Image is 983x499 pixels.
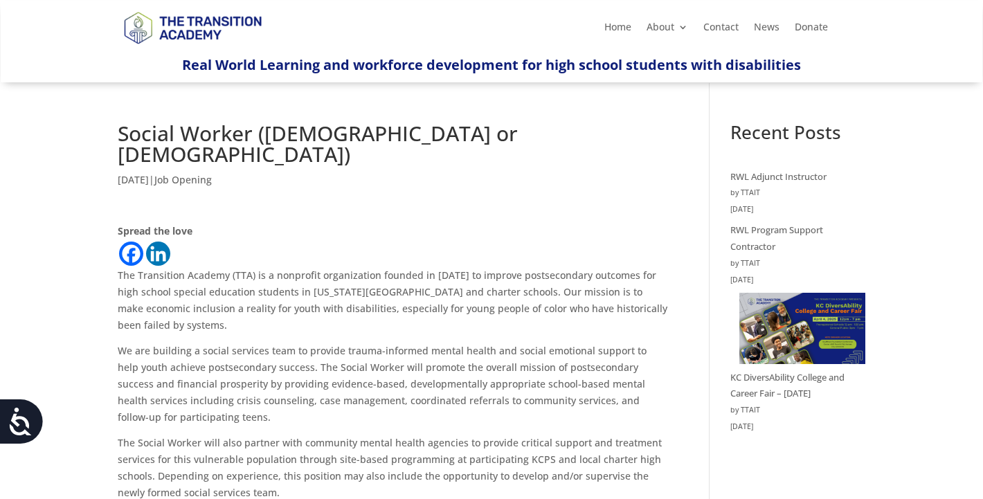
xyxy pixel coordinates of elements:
a: RWL Adjunct Instructor [730,170,827,183]
a: Job Opening [154,173,212,186]
time: [DATE] [730,272,865,289]
a: About [647,22,688,37]
span: [DATE] [118,173,149,186]
div: by TTAIT [730,402,865,419]
div: by TTAIT [730,255,865,272]
span: Real World Learning and workforce development for high school students with disabilities [182,55,801,74]
p: We are building a social services team to provide trauma-informed mental health and social emotio... [118,343,668,435]
div: Spread the love [118,223,668,239]
time: [DATE] [730,201,865,218]
a: RWL Program Support Contractor [730,224,823,253]
a: Facebook [119,242,143,266]
p: | [118,172,668,199]
a: Home [604,22,631,37]
img: TTA Brand_TTA Primary Logo_Horizontal_Light BG [118,3,267,52]
a: KC DiversAbility College and Career Fair – [DATE] [730,371,845,400]
div: by TTAIT [730,185,865,201]
a: News [754,22,779,37]
a: Logo-Noticias [118,42,267,55]
p: The Transition Academy (TTA) is a nonprofit organization founded in [DATE] to improve postseconda... [118,267,668,343]
a: Linkedin [146,242,170,266]
a: Donate [795,22,828,37]
time: [DATE] [730,419,865,435]
h2: Recent Posts [730,123,865,148]
h1: Social Worker ([DEMOGRAPHIC_DATA] or [DEMOGRAPHIC_DATA]) [118,123,668,172]
a: Contact [703,22,739,37]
